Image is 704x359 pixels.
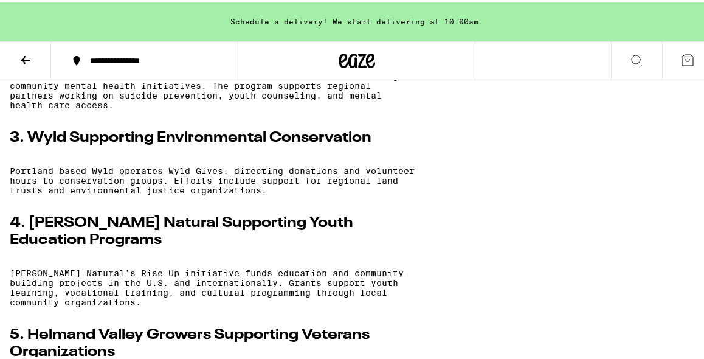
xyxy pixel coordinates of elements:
strong: 3. Wyld Supporting Environmental Conservation [10,128,371,143]
p: Portland-based Wyld operates Wyld Gives, directing donations and volunteer hours to conservation ... [10,164,418,193]
p: Wana Brands runs Wana Cares from [GEOGRAPHIC_DATA], [US_STATE], funding community mental health i... [10,69,418,108]
strong: 5. Helmand Valley Growers Supporting Veterans Organizations [10,326,370,357]
strong: 4. [PERSON_NAME] Natural Supporting Youth Education Programs [10,214,353,245]
p: [PERSON_NAME] Natural’s Rise Up initiative funds education and community-building projects in the... [10,266,418,305]
span: Hi. Need any help? [7,9,88,18]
